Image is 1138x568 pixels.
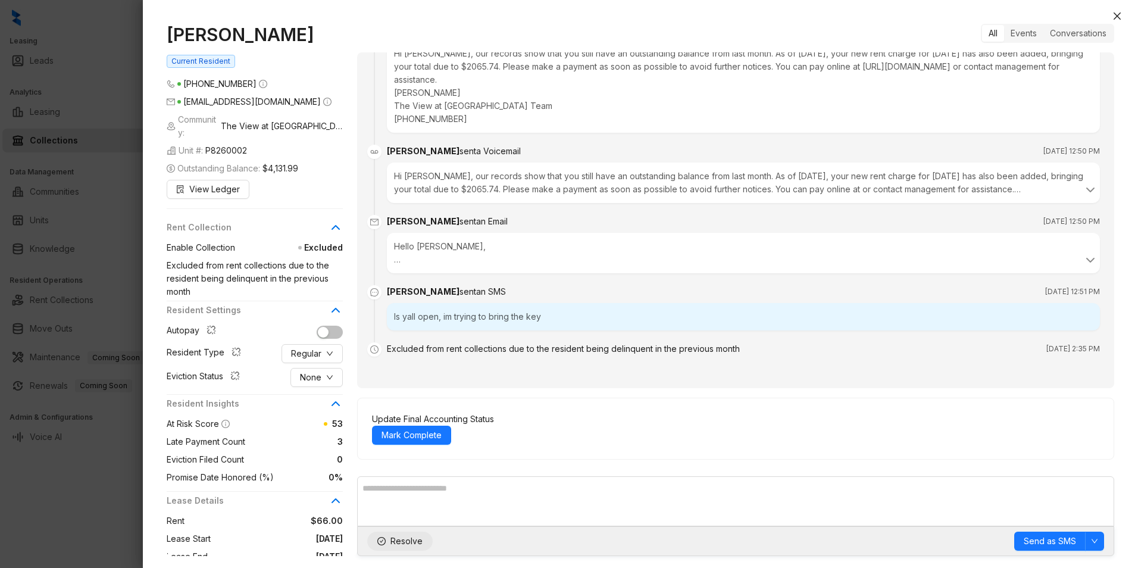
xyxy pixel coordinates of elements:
[167,80,175,88] span: phone
[167,98,175,106] span: mail
[459,216,508,226] span: sent an Email
[167,180,249,199] button: View Ledger
[367,215,382,229] span: mail
[167,471,274,484] span: Promise Date Honored (%)
[189,183,240,196] span: View Ledger
[300,371,321,384] span: None
[323,98,332,106] span: info-circle
[167,324,221,339] div: Autopay
[367,342,382,357] span: clock-circle
[167,397,343,417] div: Resident Insights
[382,429,442,442] span: Mark Complete
[982,25,1004,42] div: All
[981,24,1114,43] div: segmented control
[259,80,267,88] span: info-circle
[185,514,343,528] span: $66.00
[167,24,343,45] h1: [PERSON_NAME]
[282,344,343,363] button: Regulardown
[221,120,343,133] span: The View at [GEOGRAPHIC_DATA]
[176,185,185,194] span: file-search
[167,146,176,155] img: building-icon
[167,260,329,297] span: Excluded from rent collections due to the resident being delinquent in the previous month
[326,350,333,357] span: down
[1004,25,1043,42] div: Events
[167,397,329,410] span: Resident Insights
[387,303,1100,330] div: Is yall open, im trying to bring the key
[221,420,230,428] span: info-circle
[235,241,343,254] span: Excluded
[245,435,343,448] span: 3
[332,419,343,429] span: 53
[274,471,343,484] span: 0%
[459,286,506,297] span: sent an SMS
[394,240,1093,266] div: Hello [PERSON_NAME], Our records show that you still have an outstanding balance from last month....
[1024,535,1076,548] span: Send as SMS
[167,241,235,254] span: Enable Collection
[167,164,175,173] span: dollar
[1014,532,1086,551] button: Send as SMS
[167,453,244,466] span: Eviction Filed Count
[167,435,245,448] span: Late Payment Count
[1110,9,1124,23] button: Close
[167,113,343,139] span: Community:
[167,121,176,131] img: building-icon
[1112,11,1122,21] span: close
[387,145,521,158] div: [PERSON_NAME]
[167,221,329,234] span: Rent Collection
[1091,538,1098,545] span: down
[167,162,298,175] span: Outstanding Balance:
[167,514,185,528] span: Rent
[167,55,235,68] span: Current Resident
[459,146,521,156] span: sent a Voicemail
[367,145,382,159] img: Voicemail Icon
[387,215,508,228] div: [PERSON_NAME]
[167,494,329,507] span: Lease Details
[167,221,343,241] div: Rent Collection
[372,426,451,445] button: Mark Complete
[167,532,211,545] span: Lease Start
[244,453,343,466] span: 0
[367,285,382,299] span: message
[167,370,245,385] div: Eviction Status
[167,346,246,361] div: Resident Type
[183,96,321,107] span: [EMAIL_ADDRESS][DOMAIN_NAME]
[387,40,1100,133] div: Hi [PERSON_NAME], our records show that you still have an outstanding balance from last month. As...
[1045,286,1100,298] span: [DATE] 12:51 PM
[290,368,343,387] button: Nonedown
[183,79,257,89] span: [PHONE_NUMBER]
[1043,25,1113,42] div: Conversations
[167,304,343,324] div: Resident Settings
[1043,145,1100,157] span: [DATE] 12:50 PM
[211,532,343,545] span: [DATE]
[372,413,1099,426] h3: Update Final Accounting Status
[377,537,386,545] span: check-circle
[1046,343,1100,355] span: [DATE] 2:35 PM
[387,342,740,355] div: Excluded from rent collections due to the resident being delinquent in the previous month
[394,170,1093,196] div: Hi [PERSON_NAME], our records show that you still have an outstanding balance from last month. As...
[390,535,423,548] span: Resolve
[387,285,506,298] div: [PERSON_NAME]
[326,374,333,381] span: down
[262,162,298,175] span: $4,131.99
[205,144,247,157] span: P8260002
[367,532,433,551] button: Resolve
[1043,216,1100,227] span: [DATE] 12:50 PM
[167,144,247,157] span: Unit #:
[291,347,321,360] span: Regular
[167,550,208,563] span: Lease End
[167,494,343,514] div: Lease Details
[167,304,329,317] span: Resident Settings
[167,419,219,429] span: At Risk Score
[208,550,343,563] span: [DATE]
